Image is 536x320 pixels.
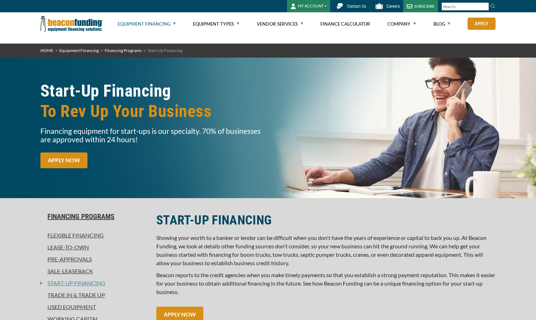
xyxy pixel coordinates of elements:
[40,152,87,168] a: APPLY NOW
[156,234,486,266] span: Showing your worth to a banker or lender can be difficult when you don't have the years of experi...
[40,48,53,53] a: HOME
[40,255,148,263] a: Pre-approvals
[156,212,496,228] h2: START-UP FINANCING
[40,291,148,299] a: Trade In & Trade Up
[40,231,148,240] a: Flexible Financing
[148,48,182,53] span: Start-Up Financing
[118,13,176,35] a: Equipment Financing
[42,279,105,287] a: Start-Up Financing
[40,81,264,122] h1: Start-Up Financing
[156,272,495,295] span: Beacon reports to the credit agencies when you make timely payments so that you establish a stron...
[105,48,142,53] a: Financing Programs
[320,13,370,35] a: Finance Calculator
[193,13,239,35] a: Equipment Types
[40,303,148,311] a: Used Equipment
[347,4,366,9] span: Contact Us
[387,13,416,35] a: Company
[482,4,487,9] a: Clear search text
[59,48,99,53] a: Equipment Financing
[257,13,303,35] a: Vendor Services
[40,243,148,252] a: Lease-To-Own
[40,127,264,144] p: Financing equipment for start-ups is our specialty. 70% of businesses are approved within 24 hours!
[40,212,148,221] a: Financing Programs
[40,12,103,35] img: Beacon Funding Corporation logo
[40,101,264,122] span: To Rev Up Your Business
[442,2,489,11] input: Search
[386,4,400,9] span: Careers
[468,18,496,30] a: Apply
[490,3,496,9] img: Search
[433,13,450,35] a: Blog
[40,267,148,275] a: Sale-Leaseback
